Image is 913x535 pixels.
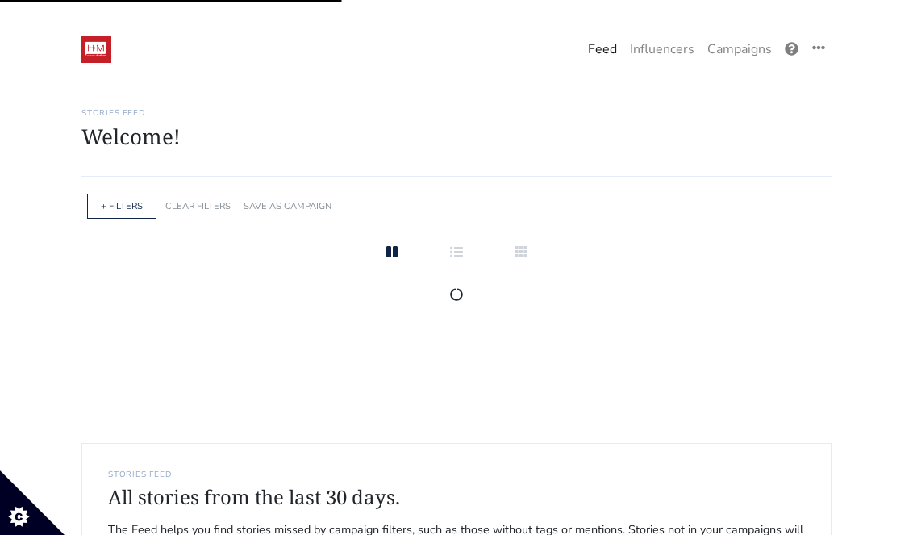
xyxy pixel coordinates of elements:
a: Campaigns [701,33,778,65]
a: + FILTERS [101,200,143,212]
a: SAVE AS CAMPAIGN [244,200,331,212]
img: 19:52:48_1547236368 [81,36,111,63]
a: CLEAR FILTERS [165,200,231,212]
a: Influencers [623,33,701,65]
h1: Welcome! [81,124,832,149]
h6: Stories Feed [81,108,832,118]
a: Feed [582,33,623,65]
h4: All stories from the last 30 days. [108,486,805,509]
h6: STORIES FEED [108,470,805,479]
